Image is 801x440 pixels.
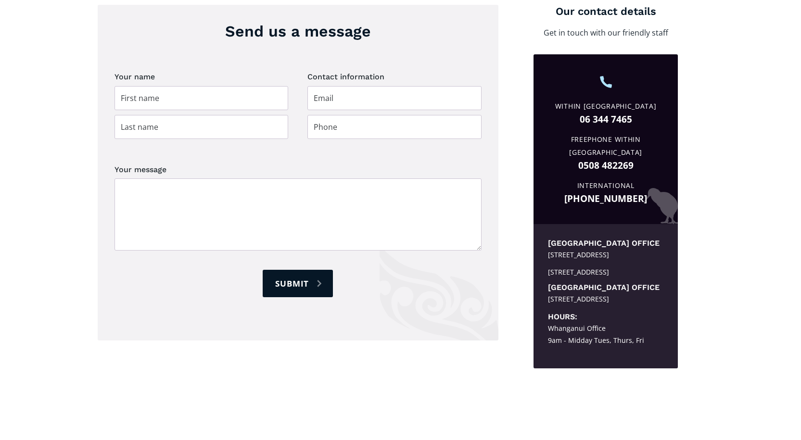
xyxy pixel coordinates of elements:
[114,70,155,84] legend: Your name
[114,70,482,316] form: Contact page
[534,5,678,19] h4: Our contact details
[548,293,663,305] div: [STREET_ADDRESS]
[541,113,671,126] a: 06 344 7465
[307,70,384,84] legend: Contact information
[541,133,671,159] div: Freephone Within [GEOGRAPHIC_DATA]
[534,26,678,40] p: Get in touch with our friendly staff
[307,86,482,110] input: Email
[548,249,663,261] div: [STREET_ADDRESS]
[114,115,289,139] input: Last name
[548,266,663,278] div: [STREET_ADDRESS]
[114,22,482,41] h3: Send us a message
[548,312,663,322] h5: Hours:
[541,100,671,113] div: Within [GEOGRAPHIC_DATA]
[541,192,671,205] a: [PHONE_NUMBER]
[114,163,482,176] label: Your message
[263,270,333,297] input: Submit
[541,179,671,192] div: International
[548,322,663,347] div: Whanganui Office 9am - Midday Tues, Thurs, Fri
[548,283,663,293] h5: [GEOGRAPHIC_DATA] office
[114,86,289,110] input: First name
[548,239,663,249] h5: [GEOGRAPHIC_DATA] office
[307,115,482,139] input: Phone
[541,159,671,172] a: 0508 482269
